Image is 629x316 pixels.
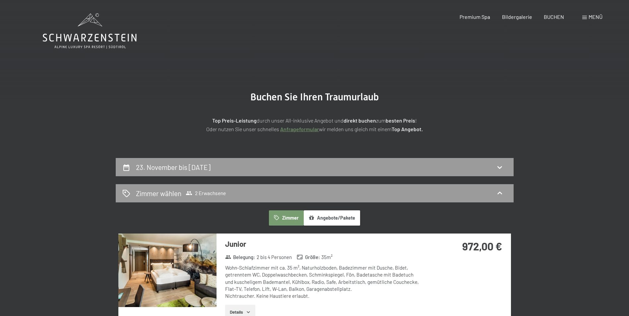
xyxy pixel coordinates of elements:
img: mss_renderimg.php [118,234,217,307]
span: 35 m² [321,254,333,261]
button: Zimmer [269,210,303,226]
h2: 23. November bis [DATE] [136,163,211,171]
span: Menü [589,14,602,20]
span: 2 bis 4 Personen [257,254,292,261]
a: Bildergalerie [502,14,532,20]
a: BUCHEN [544,14,564,20]
h3: Junior [225,239,422,249]
strong: direkt buchen [344,117,376,124]
button: Angebote/Pakete [304,210,360,226]
strong: Belegung : [225,254,255,261]
a: Anfrageformular [280,126,319,132]
strong: 972,00 € [462,240,502,252]
p: durch unser All-inklusive Angebot und zum ! Oder nutzen Sie unser schnelles wir melden uns gleich... [149,116,480,133]
h2: Zimmer wählen [136,188,181,198]
div: Wohn-Schlafzimmer mit ca. 35 m², Naturholzboden, Badezimmer mit Dusche, Bidet, getrenntem WC, Dop... [225,264,422,299]
strong: besten Preis [386,117,415,124]
strong: Größe : [297,254,320,261]
span: 2 Erwachsene [186,190,226,196]
a: Premium Spa [460,14,490,20]
span: Buchen Sie Ihren Traumurlaub [250,91,379,103]
strong: Top Preis-Leistung [212,117,257,124]
strong: Top Angebot. [392,126,423,132]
